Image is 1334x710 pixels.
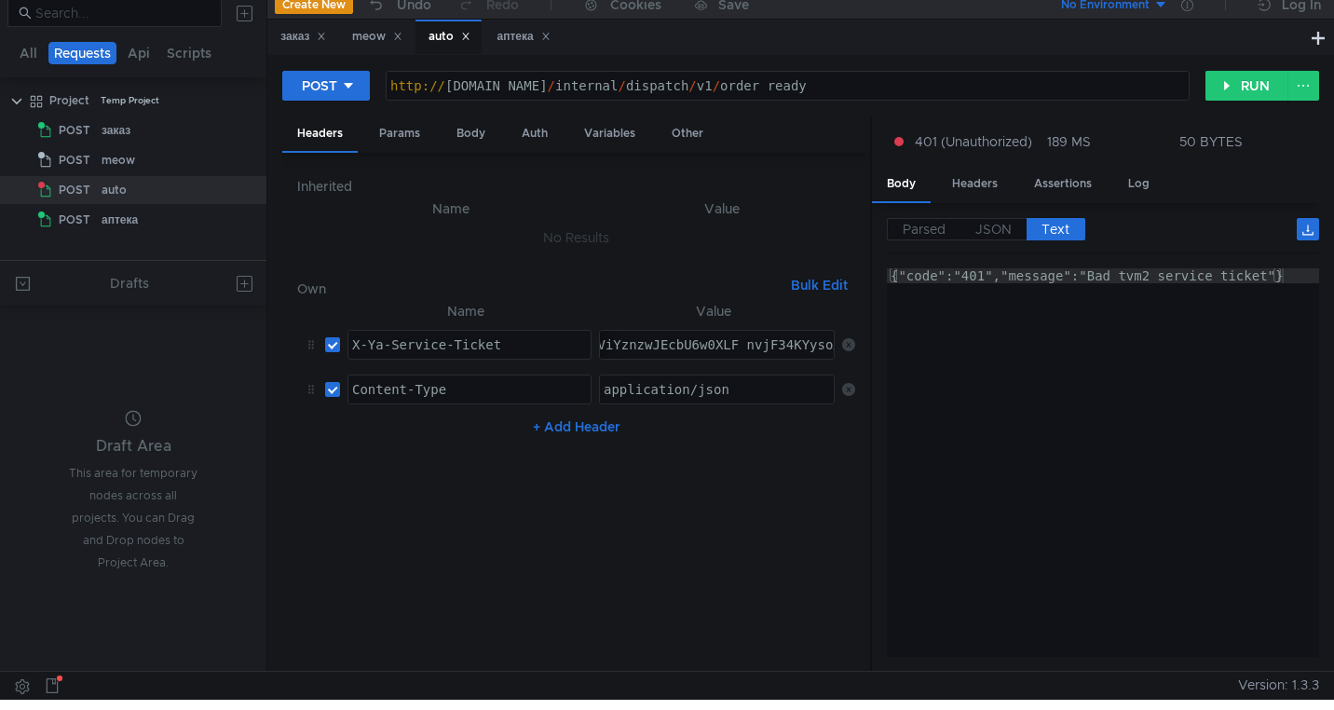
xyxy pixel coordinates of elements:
[35,3,211,23] input: Search...
[657,116,718,151] div: Other
[102,176,127,204] div: auto
[975,221,1012,238] span: JSON
[1113,167,1164,201] div: Log
[48,42,116,64] button: Requests
[1047,133,1091,150] div: 189 MS
[543,229,609,246] nz-embed-empty: No Results
[340,300,592,322] th: Name
[161,42,217,64] button: Scripts
[497,27,550,47] div: аптека
[783,274,855,296] button: Bulk Edit
[1238,672,1319,699] span: Version: 1.3.3
[903,221,946,238] span: Parsed
[442,116,500,151] div: Body
[429,27,470,47] div: auto
[872,167,931,203] div: Body
[302,75,337,96] div: POST
[352,27,402,47] div: meow
[1205,71,1288,101] button: RUN
[282,71,370,101] button: POST
[937,167,1013,201] div: Headers
[102,206,138,234] div: аптека
[101,87,159,115] div: Temp Project
[589,198,855,220] th: Value
[122,42,156,64] button: Api
[507,116,563,151] div: Auth
[915,131,1032,152] span: 401 (Unauthorized)
[59,116,90,144] span: POST
[364,116,435,151] div: Params
[525,416,628,438] button: + Add Header
[312,198,589,220] th: Name
[59,146,90,174] span: POST
[110,272,149,294] div: Drafts
[592,300,835,322] th: Value
[49,87,89,115] div: Project
[59,176,90,204] span: POST
[282,116,358,153] div: Headers
[280,27,326,47] div: заказ
[59,206,90,234] span: POST
[1041,221,1069,238] span: Text
[102,146,135,174] div: meow
[1019,167,1107,201] div: Assertions
[102,116,130,144] div: заказ
[297,175,855,198] h6: Inherited
[569,116,650,151] div: Variables
[1179,133,1243,150] div: 50 BYTES
[14,42,43,64] button: All
[297,278,783,300] h6: Own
